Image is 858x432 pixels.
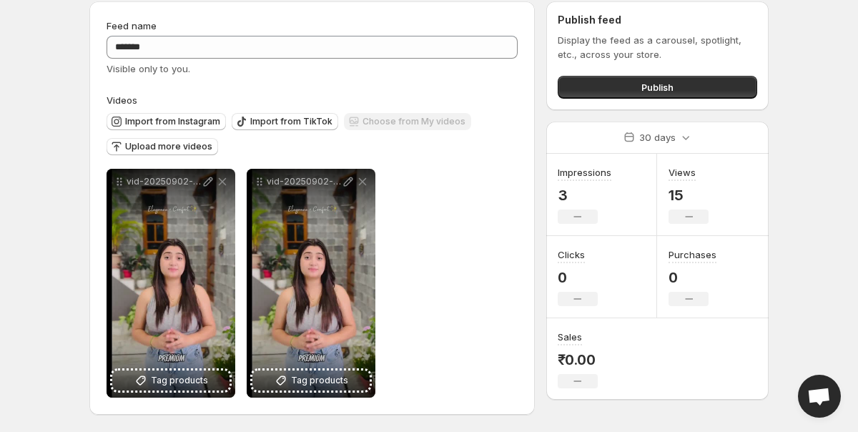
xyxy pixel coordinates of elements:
[558,76,757,99] button: Publish
[669,269,716,286] p: 0
[252,370,370,391] button: Tag products
[798,375,841,418] div: Open chat
[107,113,226,130] button: Import from Instagram
[112,370,230,391] button: Tag products
[558,187,611,204] p: 3
[291,373,348,388] span: Tag products
[558,165,611,180] h3: Impressions
[250,116,332,127] span: Import from TikTok
[107,20,157,31] span: Feed name
[125,141,212,152] span: Upload more videos
[107,63,190,74] span: Visible only to you.
[669,165,696,180] h3: Views
[558,351,598,368] p: ₹0.00
[151,373,208,388] span: Tag products
[558,33,757,62] p: Display the feed as a carousel, spotlight, etc., across your store.
[669,187,709,204] p: 15
[267,176,341,187] p: vid-20250902-wa0070_AyyJgkCa 4
[641,80,674,94] span: Publish
[232,113,338,130] button: Import from TikTok
[639,130,676,144] p: 30 days
[558,269,598,286] p: 0
[558,13,757,27] h2: Publish feed
[107,94,137,106] span: Videos
[125,116,220,127] span: Import from Instagram
[247,169,375,398] div: vid-20250902-wa0070_AyyJgkCa 4Tag products
[127,176,201,187] p: vid-20250902-wa0070_AyyJgkCa 4
[558,330,582,344] h3: Sales
[669,247,716,262] h3: Purchases
[558,247,585,262] h3: Clicks
[107,138,218,155] button: Upload more videos
[107,169,235,398] div: vid-20250902-wa0070_AyyJgkCa 4Tag products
